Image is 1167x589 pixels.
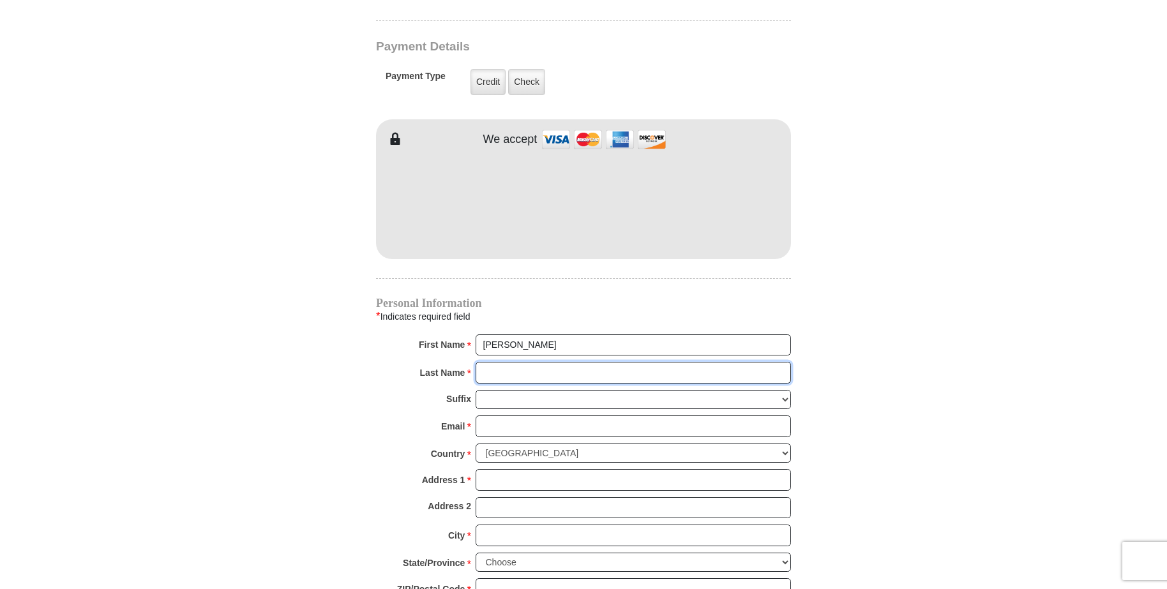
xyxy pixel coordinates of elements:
[448,526,465,544] strong: City
[403,554,465,572] strong: State/Province
[376,308,791,325] div: Indicates required field
[420,364,465,382] strong: Last Name
[441,417,465,435] strong: Email
[540,126,668,153] img: credit cards accepted
[376,298,791,308] h4: Personal Information
[422,471,465,489] strong: Address 1
[428,497,471,515] strong: Address 2
[483,133,538,147] h4: We accept
[386,71,446,88] h5: Payment Type
[471,69,506,95] label: Credit
[431,445,465,463] strong: Country
[376,40,702,54] h3: Payment Details
[508,69,545,95] label: Check
[446,390,471,408] strong: Suffix
[419,336,465,354] strong: First Name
